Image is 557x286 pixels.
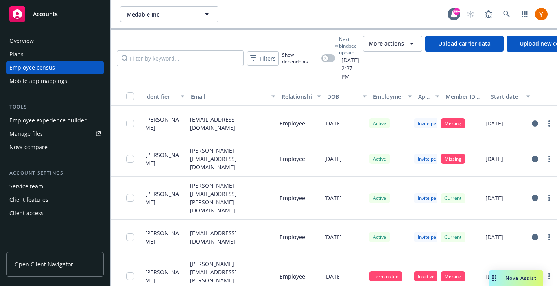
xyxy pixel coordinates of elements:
[324,87,370,106] button: DOB
[535,8,548,20] img: photo
[517,6,533,22] a: Switch app
[485,194,503,202] p: [DATE]
[335,56,360,81] span: [DATE] 2:37 PM
[324,272,342,280] p: [DATE]
[126,194,134,202] input: Toggle Row Selected
[120,6,218,22] button: Medable Inc
[9,61,55,74] div: Employee census
[530,193,540,203] a: circleInformation
[327,92,358,101] div: DOB
[339,36,360,56] span: Next bindbee update
[446,92,485,101] div: Member ID status
[370,87,415,106] button: Employment
[414,154,452,164] div: Invite pending
[414,232,452,242] div: Invite pending
[373,92,404,101] div: Employment
[6,194,104,206] a: Client features
[530,232,540,242] a: circleInformation
[443,87,488,106] button: Member ID status
[126,120,134,127] input: Toggle Row Selected
[9,180,43,193] div: Service team
[190,229,273,245] p: [EMAIL_ADDRESS][DOMAIN_NAME]
[280,272,305,280] p: Employee
[126,272,134,280] input: Toggle Row Selected
[418,92,430,101] div: App status
[282,52,318,65] span: Show dependents
[441,193,465,203] div: Current
[369,193,390,203] div: Active
[369,40,404,48] span: More actions
[15,260,73,268] span: Open Client Navigator
[145,190,184,206] span: [PERSON_NAME]
[117,50,244,66] input: Filter by keyword...
[485,272,503,280] p: [DATE]
[9,48,24,61] div: Plans
[414,271,439,281] div: Inactive
[280,194,305,202] p: Employee
[127,10,195,18] span: Medable Inc
[505,275,537,281] span: Nova Assist
[142,87,188,106] button: Identifier
[190,181,273,214] p: [PERSON_NAME][EMAIL_ADDRESS][PERSON_NAME][DOMAIN_NAME]
[441,118,465,128] div: Missing
[9,141,48,153] div: Nova compare
[499,6,515,22] a: Search
[441,232,465,242] div: Current
[425,36,504,52] a: Upload carrier data
[9,194,48,206] div: Client features
[544,119,554,128] a: more
[249,53,277,64] span: Filters
[145,268,184,284] span: [PERSON_NAME]
[544,154,554,164] a: more
[260,54,276,63] span: Filters
[6,75,104,87] a: Mobile app mappings
[6,127,104,140] a: Manage files
[324,194,342,202] p: [DATE]
[324,119,342,127] p: [DATE]
[247,51,279,66] button: Filters
[485,155,503,163] p: [DATE]
[6,35,104,47] a: Overview
[414,118,452,128] div: Invite pending
[441,271,465,281] div: Missing
[544,232,554,242] a: more
[485,119,503,127] p: [DATE]
[530,119,540,128] a: circleInformation
[145,115,184,132] span: [PERSON_NAME]
[488,87,533,106] button: Start date
[280,233,305,241] p: Employee
[6,141,104,153] a: Nova compare
[481,6,496,22] a: Report a Bug
[485,233,503,241] p: [DATE]
[145,229,184,245] span: [PERSON_NAME]
[33,11,58,17] span: Accounts
[369,154,390,164] div: Active
[6,3,104,25] a: Accounts
[6,61,104,74] a: Employee census
[544,271,554,281] a: more
[369,118,390,128] div: Active
[453,8,460,15] div: 99+
[491,92,522,101] div: Start date
[6,114,104,127] a: Employee experience builder
[9,207,44,220] div: Client access
[126,155,134,163] input: Toggle Row Selected
[282,92,312,101] div: Relationship
[191,92,267,101] div: Email
[6,169,104,177] div: Account settings
[415,87,442,106] button: App status
[126,233,134,241] input: Toggle Row Selected
[363,36,422,52] button: More actions
[6,48,104,61] a: Plans
[324,233,342,241] p: [DATE]
[190,146,273,171] p: [PERSON_NAME][EMAIL_ADDRESS][DOMAIN_NAME]
[280,119,305,127] p: Employee
[145,151,184,167] span: [PERSON_NAME]
[544,193,554,203] a: more
[489,270,499,286] div: Drag to move
[6,103,104,111] div: Tools
[9,127,43,140] div: Manage files
[369,271,402,281] div: Terminated
[126,92,134,100] input: Select all
[190,115,273,132] p: [EMAIL_ADDRESS][DOMAIN_NAME]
